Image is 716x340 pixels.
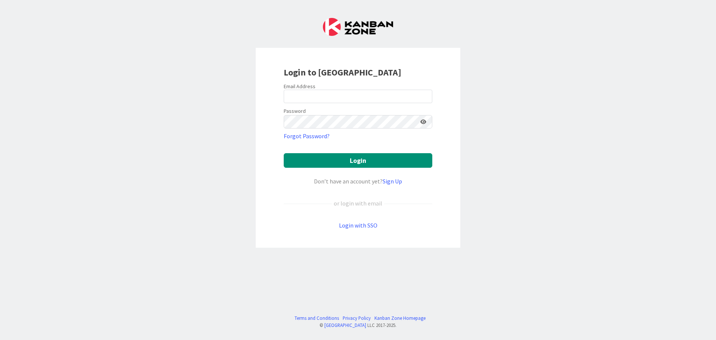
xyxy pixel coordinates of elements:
a: Sign Up [383,177,402,185]
a: Terms and Conditions [295,315,339,322]
label: Email Address [284,83,315,90]
div: © LLC 2017- 2025 . [291,322,426,329]
b: Login to [GEOGRAPHIC_DATA] [284,67,401,78]
a: Kanban Zone Homepage [374,315,426,322]
label: Password [284,107,306,115]
a: Forgot Password? [284,132,330,140]
button: Login [284,153,432,168]
img: Kanban Zone [323,18,393,36]
a: Privacy Policy [343,315,371,322]
div: Don’t have an account yet? [284,177,432,186]
a: Login with SSO [339,222,377,229]
div: or login with email [332,199,384,208]
a: [GEOGRAPHIC_DATA] [324,322,366,328]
